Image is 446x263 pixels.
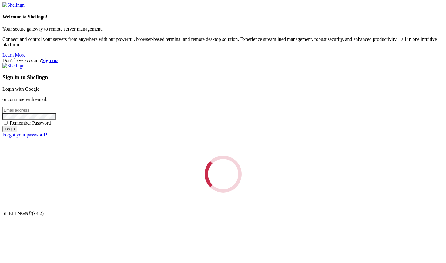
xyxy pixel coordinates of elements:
img: Shellngn [2,63,25,69]
a: Learn More [2,52,25,57]
input: Email address [2,107,56,113]
p: or continue with email: [2,97,444,102]
h3: Sign in to Shellngn [2,74,444,81]
a: Forgot your password? [2,132,47,137]
p: Connect and control your servers from anywhere with our powerful, browser-based terminal and remo... [2,37,444,47]
div: Don't have account? [2,58,444,63]
a: Sign up [42,58,58,63]
p: Your secure gateway to remote server management. [2,26,444,32]
input: Login [2,126,17,132]
div: Loading... [205,156,242,193]
span: 4.2.0 [32,211,44,216]
span: SHELL © [2,211,44,216]
input: Remember Password [4,121,8,125]
span: Remember Password [10,120,51,125]
img: Shellngn [2,2,25,8]
b: NGN [18,211,29,216]
h4: Welcome to Shellngn! [2,14,444,20]
a: Login with Google [2,86,39,92]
